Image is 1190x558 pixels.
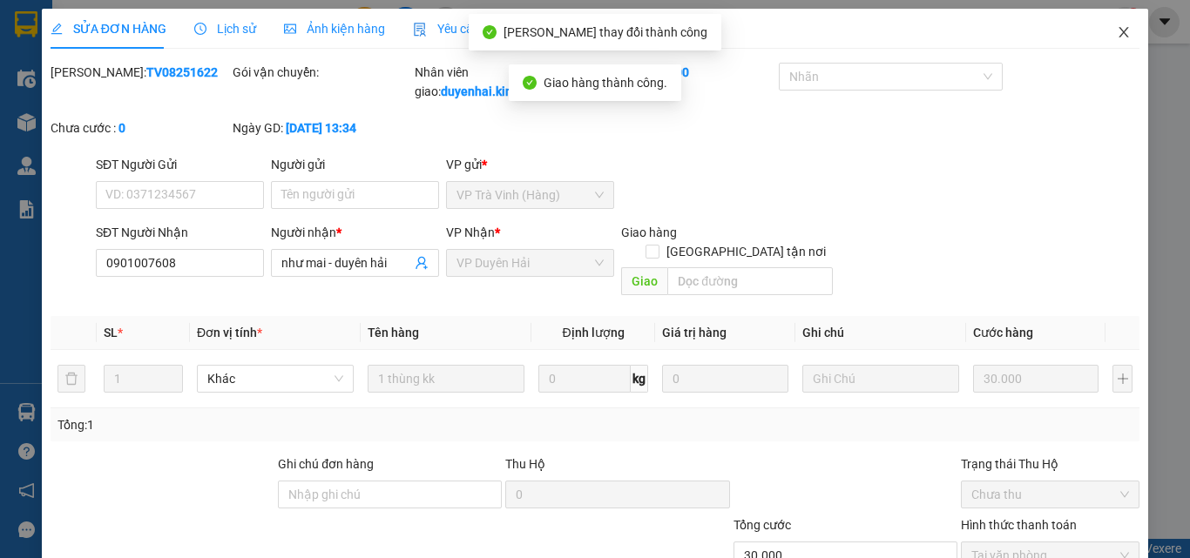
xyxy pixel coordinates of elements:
div: Tổng: 1 [57,415,461,434]
div: [PERSON_NAME]: [51,63,229,82]
span: Tên hàng [368,326,419,340]
div: SĐT Người Nhận [96,223,264,242]
label: Ghi chú đơn hàng [278,457,374,471]
div: Chưa cước : [51,118,229,138]
div: VP gửi [446,155,614,174]
input: Ghi chú đơn hàng [278,481,502,508]
input: 0 [662,365,788,393]
span: close [1117,25,1131,39]
img: icon [413,23,427,37]
div: Người gửi [271,155,439,174]
span: Yêu cầu xuất hóa đơn điện tử [413,22,597,36]
input: Dọc đường [667,267,833,295]
span: [PERSON_NAME] thay đổi thành công [504,25,707,39]
strong: BIÊN NHẬN GỬI HÀNG [58,10,202,26]
span: SỬA ĐƠN HÀNG [51,22,166,36]
b: duyenhai.kimhoang [441,84,551,98]
span: edit [51,23,63,35]
span: kg [631,365,648,393]
span: Chưa thu [971,481,1129,508]
span: Thu Hộ [505,457,545,471]
span: Tổng cước [734,518,791,532]
b: 0 [118,121,125,135]
span: VP [PERSON_NAME] - [36,34,170,50]
span: [GEOGRAPHIC_DATA] tận nơi [659,242,833,261]
span: Đơn vị tính [197,326,262,340]
p: NHẬN: [7,58,254,91]
span: VP [PERSON_NAME] ([GEOGRAPHIC_DATA]) [7,58,175,91]
span: VP Trà Vinh (Hàng) [456,182,604,208]
input: Ghi Chú [802,365,959,393]
span: Cước hàng [973,326,1033,340]
span: NHẬN BXMT [45,113,125,130]
div: Cước rồi : [597,63,775,82]
span: picture [284,23,296,35]
span: check-circle [523,76,537,90]
th: Ghi chú [795,316,966,350]
span: Giao hàng [621,225,677,239]
span: Giao hàng thành công. [544,76,667,90]
b: [DATE] 13:34 [286,121,356,135]
span: Ảnh kiện hàng [284,22,385,36]
input: 0 [973,365,1099,393]
button: plus [1112,365,1133,393]
div: Ngày GD: [233,118,411,138]
div: Nhân viên giao: [415,63,593,101]
span: user-add [415,256,429,270]
span: VP Nhận [446,225,495,239]
span: clock-circle [194,23,206,35]
span: Giá trị hàng [662,326,727,340]
b: TV08251622 [146,65,218,79]
button: Close [1099,9,1148,57]
span: 0949673279 - [7,94,228,111]
span: Giao [621,267,667,295]
div: Người nhận [271,223,439,242]
label: Hình thức thanh toán [961,518,1077,532]
div: SĐT Người Gửi [96,155,264,174]
input: VD: Bàn, Ghế [368,365,524,393]
p: GỬI: [7,34,254,50]
span: GIAO: [7,113,125,130]
span: Lịch sử [194,22,256,36]
span: Định lượng [562,326,624,340]
div: Gói vận chuyển: [233,63,411,82]
span: Khác [207,366,343,392]
span: VP Duyên Hải [456,250,604,276]
span: check-circle [483,25,497,39]
span: SL [104,326,118,340]
span: CTY [PERSON_NAME] [93,94,228,111]
div: Trạng thái Thu Hộ [961,454,1139,474]
button: delete [57,365,85,393]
